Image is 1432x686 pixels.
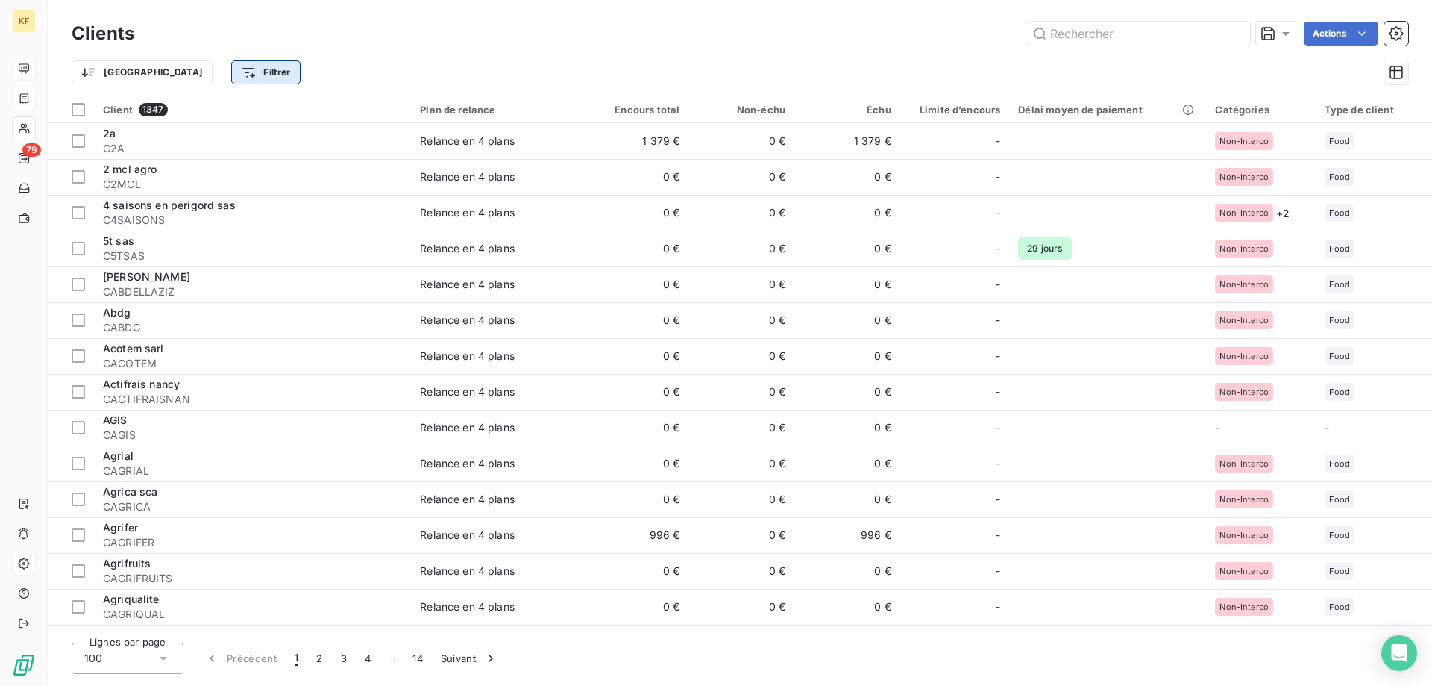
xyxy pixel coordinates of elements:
[1329,602,1351,611] span: Food
[103,234,134,247] span: 5t sas
[688,589,794,625] td: 0 €
[583,231,689,266] td: 0 €
[583,446,689,481] td: 0 €
[231,60,300,84] button: Filtrer
[996,349,1000,364] span: -
[420,277,515,292] div: Relance en 4 plans
[794,589,900,625] td: 0 €
[794,266,900,302] td: 0 €
[195,643,286,674] button: Précédent
[996,456,1000,471] span: -
[356,643,380,674] button: 4
[996,492,1000,507] span: -
[794,517,900,553] td: 996 €
[380,646,403,670] span: …
[688,302,794,338] td: 0 €
[420,564,515,579] div: Relance en 4 plans
[1219,459,1269,468] span: Non-Interco
[583,159,689,195] td: 0 €
[12,653,36,677] img: Logo LeanPay
[1219,137,1269,146] span: Non-Interco
[103,141,402,156] span: C2A
[103,213,402,228] span: C4SAISONS
[794,481,900,517] td: 0 €
[103,249,402,264] span: C5TSAS
[794,625,900,661] td: 0 €
[12,146,35,170] a: 79
[103,104,133,116] span: Client
[1381,635,1417,671] div: Open Intercom Messenger
[996,564,1000,579] span: -
[688,446,794,481] td: 0 €
[688,338,794,374] td: 0 €
[1329,137,1351,146] span: Food
[583,266,689,302] td: 0 €
[996,420,1000,435] span: -
[103,629,143,641] span: Agrisud
[996,384,1000,399] span: -
[103,557,151,570] span: Agrifruits
[103,378,180,390] span: Actifrais nancy
[996,277,1000,292] span: -
[583,302,689,338] td: 0 €
[84,651,102,666] span: 100
[1329,352,1351,361] span: Food
[688,517,794,553] td: 0 €
[420,349,515,364] div: Relance en 4 plans
[1219,567,1269,576] span: Non-Interco
[103,284,402,299] span: CABDELLAZIZ
[688,266,794,302] td: 0 €
[794,374,900,410] td: 0 €
[1219,387,1269,396] span: Non-Interco
[103,593,160,605] span: Agriqualite
[794,410,900,446] td: 0 €
[688,481,794,517] td: 0 €
[1304,22,1378,46] button: Actions
[1215,421,1219,434] span: -
[420,104,574,116] div: Plan de relance
[72,60,213,84] button: [GEOGRAPHIC_DATA]
[420,456,515,471] div: Relance en 4 plans
[103,464,402,478] span: CAGRIAL
[103,428,402,443] span: CAGIS
[1329,495,1351,504] span: Food
[996,205,1000,220] span: -
[103,356,402,371] span: CACOTEM
[688,553,794,589] td: 0 €
[420,420,515,435] div: Relance en 4 plans
[1329,244,1351,253] span: Food
[996,599,1000,614] span: -
[103,449,134,462] span: Agrial
[1329,208,1351,217] span: Food
[103,320,402,335] span: CABDG
[1329,316,1351,325] span: Food
[420,528,515,543] div: Relance en 4 plans
[1219,280,1269,289] span: Non-Interco
[420,599,515,614] div: Relance en 4 plans
[996,169,1000,184] span: -
[794,231,900,266] td: 0 €
[996,313,1000,328] span: -
[688,123,794,159] td: 0 €
[794,446,900,481] td: 0 €
[1219,208,1269,217] span: Non-Interco
[295,651,298,666] span: 1
[1325,104,1423,116] div: Type de client
[583,553,689,589] td: 0 €
[803,104,891,116] div: Échu
[1276,205,1290,221] span: + 2
[103,535,402,550] span: CAGRIFER
[688,195,794,231] td: 0 €
[286,643,307,674] button: 1
[794,123,900,159] td: 1 379 €
[1329,172,1351,181] span: Food
[420,313,515,328] div: Relance en 4 plans
[1329,567,1351,576] span: Food
[583,517,689,553] td: 996 €
[420,134,515,149] div: Relance en 4 plans
[592,104,680,116] div: Encours total
[794,195,900,231] td: 0 €
[794,338,900,374] td: 0 €
[1329,387,1351,396] span: Food
[583,374,689,410] td: 0 €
